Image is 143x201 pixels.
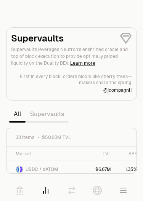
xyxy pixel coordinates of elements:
div: APY [120,151,137,157]
a: USDC LogodATOM LogoUSDC / dATOM [6,161,85,178]
a: $6.67M [85,161,116,178]
div: TVL [90,151,111,157]
a: First in every block,orders bloom like cherry trees—makers share the spring. [11,73,132,86]
a: All [9,107,26,122]
span: 38 items [16,134,34,140]
div: Market [16,151,81,157]
p: @ jcompagni1 [103,87,132,93]
p: orders bloom like cherry trees— [63,73,132,80]
p: First in every block, [20,73,61,80]
h2: Supervaults [11,32,132,45]
img: USDC Logo [16,166,19,172]
span: USDC / dATOM [26,166,58,172]
a: Supervaults [26,107,69,122]
p: makers share the spring. [79,80,132,86]
a: 1.35% [116,161,142,178]
p: Supervaults leverages Neutron's enshrined oracle and top of block execution to provide optimally ... [11,46,132,67]
span: $50.23M TVL [42,134,71,140]
img: dATOM Logo [20,166,22,172]
a: Learn more [70,60,95,66]
a: @jcompagni1 [103,87,132,93]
